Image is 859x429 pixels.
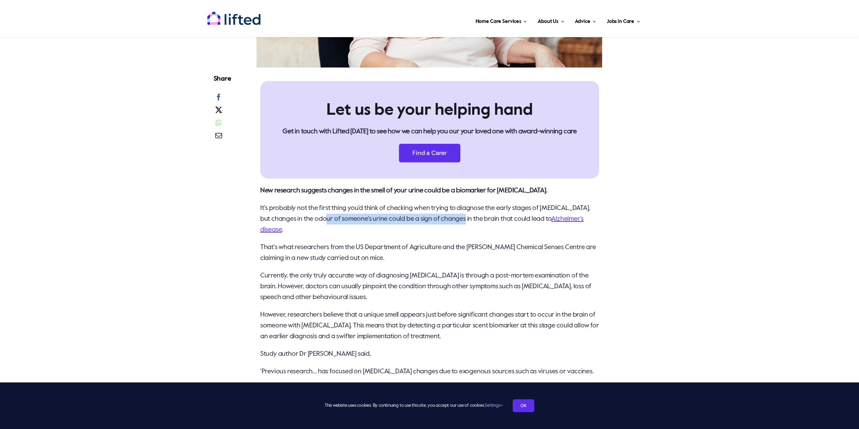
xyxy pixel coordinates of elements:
[575,16,590,27] span: Advice
[476,16,521,27] span: Home Care Services
[260,203,599,235] p: It’s probably not the first thing you’d think of checking when trying to diagnose the early stage...
[207,11,261,18] a: lifted-logo
[607,16,634,27] span: Jobs in Care
[536,10,566,30] a: About Us
[573,10,598,30] a: Advice
[474,10,529,30] a: Home Care Services
[260,242,599,264] p: That’s what researchers from the US Department of Agriculture and the [PERSON_NAME] Chemical Sens...
[412,150,447,157] span: Find a Carer
[214,105,224,118] a: X
[214,92,224,105] a: Facebook
[260,270,599,303] p: Currently, the only truly accurate way of diagnosing [MEDICAL_DATA] is through a post-mortem exam...
[260,216,584,233] a: Alzheimer’s disease
[260,310,599,342] p: However, researchers believe that a unique smell appears just before significant changes start to...
[513,399,534,412] a: OK
[260,349,599,359] p: Study author Dr [PERSON_NAME] said,
[283,10,642,30] nav: Main Menu
[538,16,558,27] span: About Us
[325,400,503,411] span: This website uses cookies. By continuing to use this site, you accept our use of cookies.
[260,187,547,194] strong: New research suggests changes in the smell of your urine could be a biomarker for [MEDICAL_DATA].
[283,128,577,135] strong: Get in touch with Lifted [DATE] to see how we can help you our your loved one with award-winning ...
[214,74,231,84] h4: Share
[485,403,503,408] a: Settings
[263,101,597,119] h2: Let us be your helping hand
[214,131,224,144] a: Email
[605,10,642,30] a: Jobs in Care
[214,118,223,131] a: WhatsApp
[399,144,460,162] a: Find a Carer
[260,366,599,377] p: ‘Previous research… has focused on [MEDICAL_DATA] changes due to exogenous sources such as viruse...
